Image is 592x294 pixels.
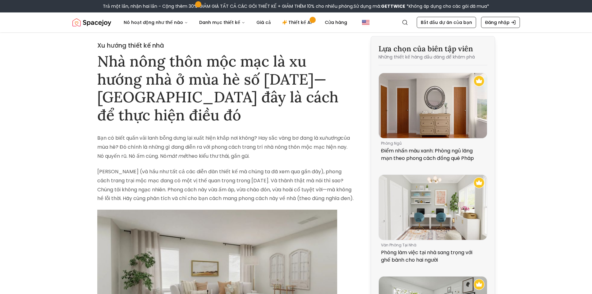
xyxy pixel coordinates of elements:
nav: Toàn cầu [72,12,520,32]
font: Điểm nhấn màu xanh: Phòng ngủ lãng mạn theo phong cách đồng quê Pháp [381,147,474,162]
font: Danh mục thiết kế [199,19,240,26]
font: Bạn có biết quần vải lanh bỗng dưng lại xuất hiện khắp nơi không? Hay sắc vàng bơ đang là xu [97,134,325,142]
a: Spacejoy [72,16,111,29]
font: Sử dụng mã: [354,3,381,9]
img: Thiết kế Spacejoy được đề xuất - Văn phòng tại nhà quyến rũ với ghế bành cho hai người [474,177,484,188]
img: Điểm nhấn màu xanh: Phòng ngủ lãng mạn theo phong cách đồng quê Pháp [379,73,487,138]
font: văn phòng tại nhà [381,242,416,248]
a: Thiết kế AI [277,16,319,29]
font: GIẢM GIÁ TẤT CẢ CÁC GÓI THIẾT KẾ + GIẢM THÊM 10% cho nhiều phòng. [199,3,354,9]
font: *Không áp dụng cho các gói đã mua* [406,3,489,9]
font: Trả một lần, nhận hai lần - Cộng thêm 30% [103,3,197,9]
img: Thiết kế Spacejoy được đề xuất - Studio giữa thế kỷ tinh tế với âm hưởng Boho [474,279,484,290]
font: theo kiểu thư thái, gần gũi. [186,152,250,160]
font: Xu hướng thiết kế nhà [97,41,164,50]
font: Những thiết kế hàng đầu đáng để khám phá [379,54,475,60]
a: Điểm nhấn màu xanh: Phòng ngủ lãng mạn theo phong cách đồng quê PhápThiết kế Spacejoy được đề xuấ... [379,73,487,165]
font: Bắt đầu dự án của bạn [421,19,472,26]
font: Cửa hàng [325,19,347,26]
a: Giá cả [251,16,276,29]
img: Thiết kế Spacejoy được đề xuất - Điểm nhấn màu xanh: Phòng ngủ lãng mạn theo phong cách đồng quê ... [474,76,484,86]
img: Phòng làm việc tại nhà sang trọng với ghế bành cho hai người [379,175,487,240]
font: Nhà nông thôn mộc mạc là xu hướng nhà ở mùa hè số [DATE]—[GEOGRAPHIC_DATA] đây là cách để thực hi... [97,52,338,124]
font: mát mẻ [167,152,186,160]
font: Lựa chọn của biên tập viên [379,44,473,54]
font: GETTWICE [381,3,405,9]
img: Hoa Kỳ [362,19,369,26]
font: phòng ngủ [381,141,402,146]
font: Giá cả [256,19,271,26]
font: Đăng nhập [485,19,510,26]
font: Thiết kế AI [288,19,312,26]
a: Đăng nhập [481,17,520,28]
font: [PERSON_NAME] (và hầu như tất cả các diễn đàn thiết kế mà chúng ta đã xem qua gần đây), phong các... [97,168,354,202]
a: Cửa hàng [320,16,352,29]
font: của mùa hè? Đó chính là những gì đang diễn ra với phong cách trang trí nhà nông thôn mộc mạc hiện... [97,134,350,160]
font: Phòng làm việc tại nhà sang trọng với ghế bành cho hai người [381,249,472,264]
a: Bắt đầu dự án của bạn [417,17,476,28]
font: Nó hoạt động như thế nào [124,19,183,26]
img: Logo Spacejoy [72,16,111,29]
nav: Chủ yếu [119,16,352,29]
font: hướng [325,134,341,142]
a: Phòng làm việc tại nhà sang trọng với ghế bành cho hai ngườiThiết kế Spacejoy được đề xuất - Văn ... [379,175,487,266]
button: Nó hoạt động như thế nào [119,16,193,29]
button: Danh mục thiết kế [194,16,250,29]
